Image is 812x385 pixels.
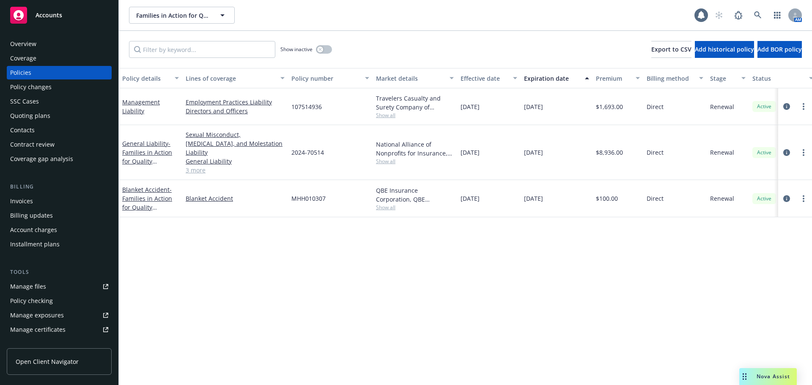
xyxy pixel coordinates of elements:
span: $8,936.00 [596,148,623,157]
div: Policy checking [10,294,53,308]
button: Expiration date [521,68,593,88]
div: Installment plans [10,238,60,251]
div: Effective date [461,74,508,83]
div: Stage [710,74,736,83]
a: Manage exposures [7,309,112,322]
a: more [798,101,809,112]
div: Drag to move [739,368,750,385]
button: Market details [373,68,457,88]
a: circleInformation [782,147,792,158]
div: Policy details [122,74,170,83]
span: [DATE] [524,194,543,203]
div: Billing [7,183,112,191]
a: circleInformation [782,194,792,204]
a: circleInformation [782,101,792,112]
div: QBE Insurance Corporation, QBE Insurance Group [376,186,454,204]
span: Show all [376,204,454,211]
span: Nova Assist [757,373,790,380]
a: Employment Practices Liability [186,98,285,106]
button: Effective date [457,68,521,88]
a: more [798,147,809,158]
span: [DATE] [461,148,480,157]
div: Quoting plans [10,109,50,123]
a: Sexual Misconduct, [MEDICAL_DATA], and Molestation Liability [186,130,285,157]
span: Show all [376,112,454,119]
div: Manage files [10,280,46,293]
div: Coverage gap analysis [10,152,73,166]
button: Stage [707,68,749,88]
a: Contacts [7,123,112,137]
div: Lines of coverage [186,74,275,83]
a: Contract review [7,138,112,151]
div: Policy number [291,74,360,83]
a: Start snowing [710,7,727,24]
a: Policy checking [7,294,112,308]
div: Contacts [10,123,35,137]
span: Add BOR policy [757,45,802,53]
div: Contract review [10,138,55,151]
div: Manage exposures [10,309,64,322]
a: Coverage [7,52,112,65]
div: Manage claims [10,337,53,351]
a: Coverage gap analysis [7,152,112,166]
a: Manage claims [7,337,112,351]
div: Status [752,74,804,83]
button: Add BOR policy [757,41,802,58]
div: Policy changes [10,80,52,94]
a: Search [749,7,766,24]
a: Report a Bug [730,7,747,24]
button: Families in Action for Quality Education [129,7,235,24]
a: Overview [7,37,112,51]
div: Policies [10,66,31,79]
span: MHH010307 [291,194,326,203]
a: 3 more [186,166,285,175]
div: National Alliance of Nonprofits for Insurance, Inc., Nonprofits Insurance Alliance of [US_STATE],... [376,140,454,158]
a: Policies [7,66,112,79]
a: Policy changes [7,80,112,94]
span: [DATE] [524,102,543,111]
input: Filter by keyword... [129,41,275,58]
div: SSC Cases [10,95,39,108]
span: $100.00 [596,194,618,203]
span: Renewal [710,148,734,157]
div: Manage certificates [10,323,66,336]
a: Switch app [769,7,786,24]
div: Market details [376,74,444,83]
span: Active [756,149,773,156]
button: Policy number [288,68,373,88]
span: [DATE] [524,148,543,157]
a: Billing updates [7,209,112,222]
span: Direct [647,194,664,203]
button: Export to CSV [651,41,691,58]
a: Installment plans [7,238,112,251]
div: Overview [10,37,36,51]
a: Accounts [7,3,112,27]
span: [DATE] [461,194,480,203]
button: Nova Assist [739,368,797,385]
span: Renewal [710,194,734,203]
span: Direct [647,148,664,157]
a: Manage certificates [7,323,112,336]
span: Active [756,103,773,110]
div: Expiration date [524,74,580,83]
div: Coverage [10,52,36,65]
a: Account charges [7,223,112,237]
button: Policy details [119,68,182,88]
span: Show inactive [280,46,313,53]
span: Active [756,195,773,202]
span: Accounts [36,12,62,19]
div: Travelers Casualty and Surety Company of America, Travelers Insurance [376,94,454,112]
a: General Liability [122,139,172,174]
span: Renewal [710,102,734,111]
div: Billing updates [10,209,53,222]
a: Blanket Accident [186,194,285,203]
span: 2024-70514 [291,148,324,157]
a: Invoices [7,194,112,208]
a: more [798,194,809,204]
span: Export to CSV [651,45,691,53]
span: 107514936 [291,102,322,111]
span: Show all [376,158,454,165]
a: General Liability [186,157,285,166]
a: Blanket Accident [122,186,172,220]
